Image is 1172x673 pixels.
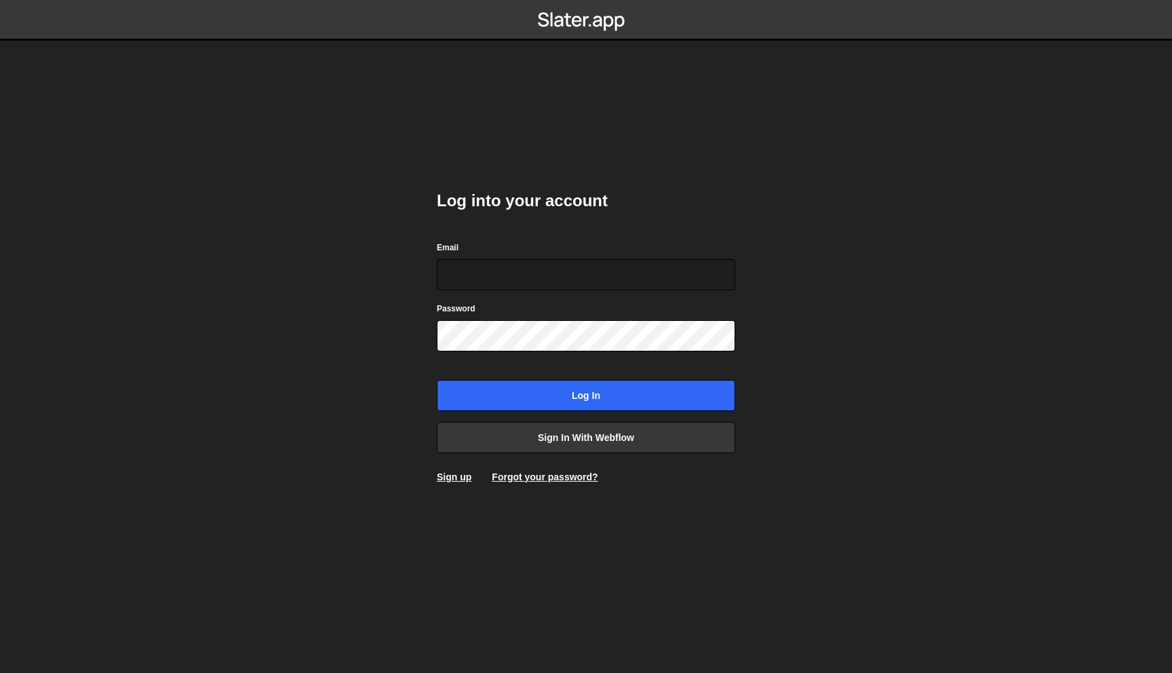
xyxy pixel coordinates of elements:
[437,472,471,482] a: Sign up
[492,472,598,482] a: Forgot your password?
[437,241,458,254] label: Email
[437,422,735,453] a: Sign in with Webflow
[437,302,475,315] label: Password
[437,380,735,411] input: Log in
[437,190,735,212] h2: Log into your account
